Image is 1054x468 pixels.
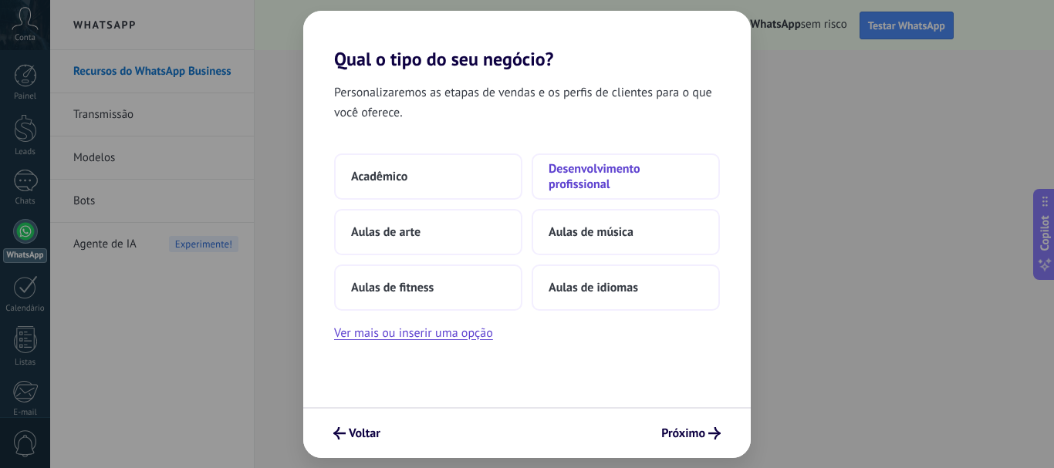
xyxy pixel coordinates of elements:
span: Aulas de arte [351,224,421,240]
span: Aulas de fitness [351,280,434,295]
button: Próximo [654,420,728,446]
button: Voltar [326,420,387,446]
span: Voltar [349,428,380,439]
h2: Qual o tipo do seu negócio? [303,11,751,70]
span: Personalizaremos as etapas de vendas e os perfis de clientes para o que você oferece. [334,82,720,123]
button: Aulas de arte [334,209,522,255]
button: Desenvolvimento profissional [532,153,720,200]
span: Acadêmico [351,169,407,184]
button: Ver mais ou inserir uma opção [334,323,493,343]
span: Aulas de música [549,224,633,240]
button: Aulas de fitness [334,264,522,311]
button: Acadêmico [334,153,522,200]
span: Aulas de idiomas [549,280,638,295]
span: Próximo [661,428,705,439]
button: Aulas de música [532,209,720,255]
span: Desenvolvimento profissional [549,161,703,192]
button: Aulas de idiomas [532,264,720,311]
